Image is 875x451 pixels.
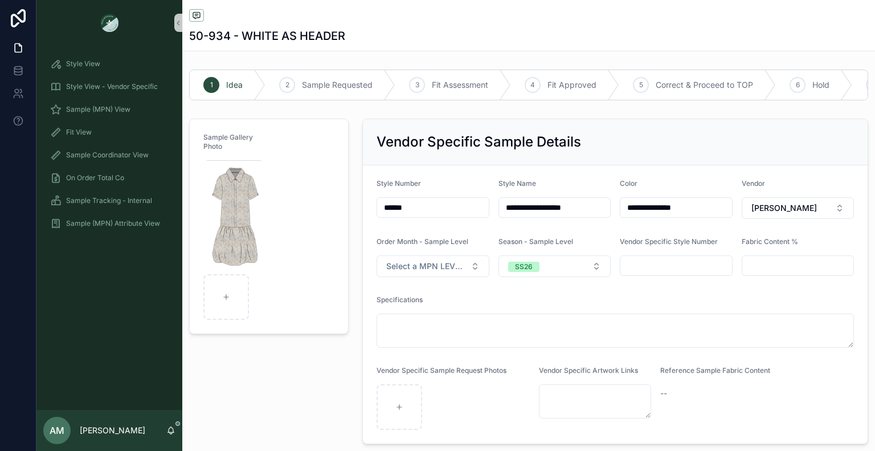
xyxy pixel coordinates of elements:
[43,213,175,234] a: Sample (MPN) Attribute View
[377,255,489,277] button: Select Button
[43,122,175,143] a: Fit View
[620,237,718,246] span: Vendor Specific Style Number
[100,14,118,32] img: App logo
[796,80,800,90] span: 6
[226,79,243,91] span: Idea
[751,202,817,214] span: [PERSON_NAME]
[66,196,152,205] span: Sample Tracking - Internal
[43,168,175,188] a: On Order Total Co
[66,128,92,137] span: Fit View
[660,366,770,375] span: Reference Sample Fabric Content
[432,79,488,91] span: Fit Assessment
[302,79,373,91] span: Sample Requested
[36,46,182,249] div: scrollable content
[498,179,536,188] span: Style Name
[742,197,854,219] button: Select Button
[43,76,175,97] a: Style View - Vendor Specific
[377,366,506,375] span: Vendor Specific Sample Request Photos
[189,28,345,44] h1: 50-934 - WHITE AS HEADER
[386,261,466,272] span: Select a MPN LEVEL ORDER MONTH
[377,295,423,304] span: Specifications
[43,99,175,120] a: Sample (MPN) View
[547,79,596,91] span: Fit Approved
[742,179,765,188] span: Vendor
[66,219,160,228] span: Sample (MPN) Attribute View
[639,80,643,90] span: 5
[66,105,130,114] span: Sample (MPN) View
[43,190,175,211] a: Sample Tracking - Internal
[66,59,100,68] span: Style View
[620,179,637,188] span: Color
[660,388,667,399] span: --
[66,82,158,91] span: Style View - Vendor Specific
[66,151,149,160] span: Sample Coordinator View
[742,237,798,246] span: Fabric Content %
[656,79,753,91] span: Correct & Proceed to TOP
[515,262,533,272] div: SS26
[539,366,638,375] span: Vendor Specific Artwork Links
[43,54,175,74] a: Style View
[80,425,145,436] p: [PERSON_NAME]
[498,255,611,277] button: Select Button
[66,173,124,182] span: On Order Total Co
[377,179,421,188] span: Style Number
[203,160,264,270] img: Screenshot-2025-07-14-at-5.42.22-PM.png
[210,80,213,90] span: 1
[812,79,829,91] span: Hold
[285,80,289,90] span: 2
[530,80,535,90] span: 4
[203,133,253,151] span: Sample Gallery Photo
[43,145,175,165] a: Sample Coordinator View
[415,80,419,90] span: 3
[50,424,64,437] span: AM
[377,237,468,246] span: Order Month - Sample Level
[377,133,581,151] h2: Vendor Specific Sample Details
[498,237,573,246] span: Season - Sample Level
